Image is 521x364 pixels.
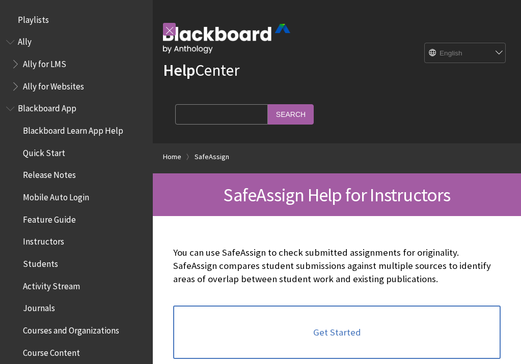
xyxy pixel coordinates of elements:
[163,150,181,163] a: Home
[23,344,80,358] span: Course Content
[23,78,84,92] span: Ally for Websites
[223,183,450,206] span: SafeAssign Help for Instructors
[23,122,123,136] span: Blackboard Learn App Help
[23,300,55,314] span: Journals
[163,60,195,80] strong: Help
[23,322,119,336] span: Courses and Organizations
[173,246,501,286] p: You can use SafeAssign to check submitted assignments for originality. SafeAssign compares studen...
[23,278,80,291] span: Activity Stream
[163,60,239,80] a: HelpCenter
[23,255,58,269] span: Students
[6,11,147,28] nav: Book outline for Playlists
[23,55,66,69] span: Ally for LMS
[173,306,501,359] a: Get Started
[18,34,32,47] span: Ally
[18,100,76,114] span: Blackboard App
[23,189,89,202] span: Mobile Auto Login
[163,24,290,53] img: Blackboard by Anthology
[23,167,76,180] span: Release Notes
[23,233,64,247] span: Instructors
[195,150,229,163] a: SafeAssign
[268,104,314,124] input: Search
[425,43,506,64] select: Site Language Selector
[18,11,49,25] span: Playlists
[23,144,65,158] span: Quick Start
[6,34,147,95] nav: Book outline for Anthology Ally Help
[23,211,76,225] span: Feature Guide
